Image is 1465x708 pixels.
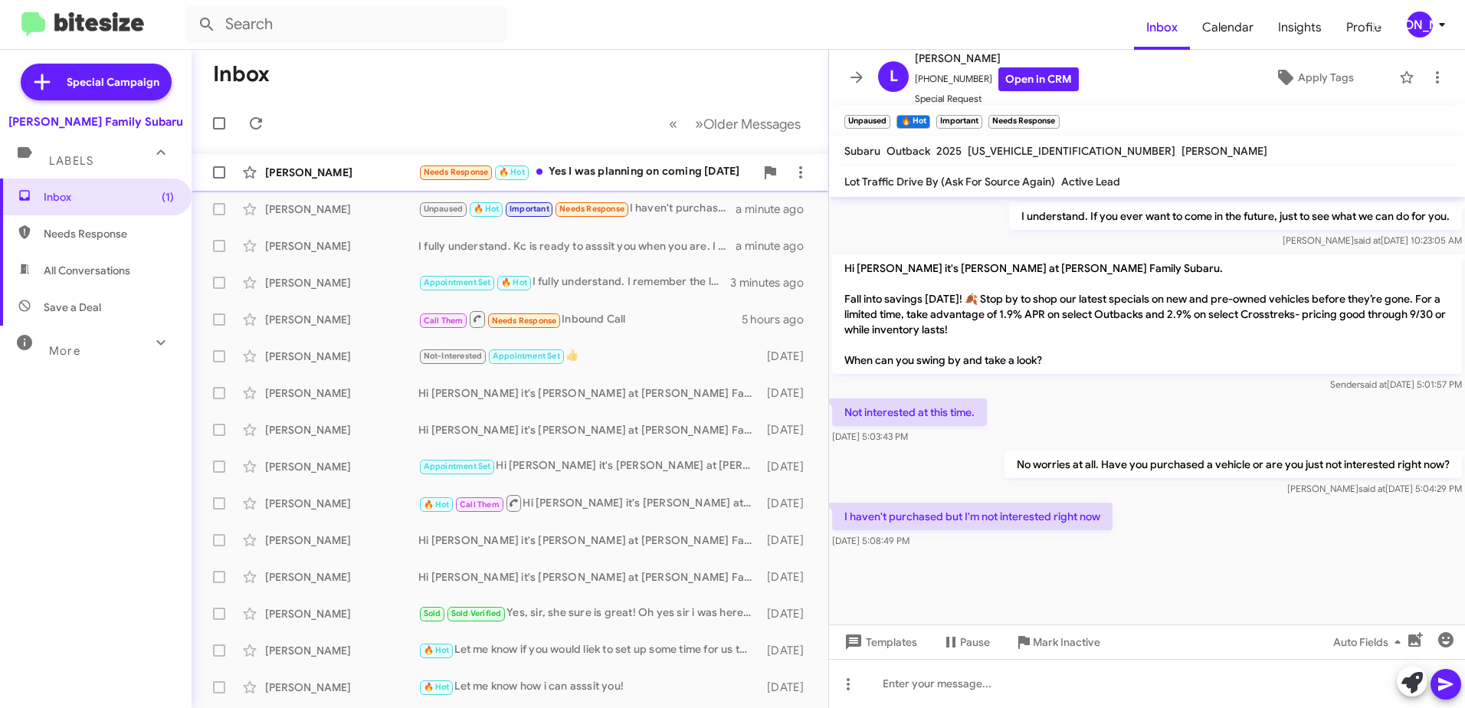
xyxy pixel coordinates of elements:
[760,459,816,474] div: [DATE]
[988,115,1059,129] small: Needs Response
[832,503,1113,530] p: I haven't purchased but I'm not interested right now
[424,500,450,510] span: 🔥 Hot
[660,108,810,139] nav: Page navigation example
[890,64,898,89] span: L
[1358,483,1385,494] span: said at
[44,189,174,205] span: Inbox
[1283,234,1462,246] span: [PERSON_NAME] [DATE] 10:23:05 AM
[703,116,801,133] span: Older Messages
[424,461,491,471] span: Appointment Set
[832,431,908,442] span: [DATE] 5:03:43 PM
[1334,5,1394,50] span: Profile
[499,167,525,177] span: 🔥 Hot
[418,163,755,181] div: Yes I was planning on coming [DATE]
[418,569,760,585] div: Hi [PERSON_NAME] it's [PERSON_NAME] at [PERSON_NAME] Family Subaru. Fall into savings [DATE]! 🍂 S...
[1407,11,1433,38] div: [PERSON_NAME]
[760,385,816,401] div: [DATE]
[265,459,418,474] div: [PERSON_NAME]
[265,496,418,511] div: [PERSON_NAME]
[424,277,491,287] span: Appointment Set
[915,67,1079,91] span: [PHONE_NUMBER]
[424,316,464,326] span: Call Them
[929,628,1002,656] button: Pause
[265,312,418,327] div: [PERSON_NAME]
[936,144,962,158] span: 2025
[1009,202,1462,230] p: I understand. If you ever want to come in the future, just to see what we can do for you.
[660,108,687,139] button: Previous
[736,238,816,254] div: a minute ago
[1005,451,1462,478] p: No worries at all. Have you purchased a vehicle or are you just not interested right now?
[1182,144,1267,158] span: [PERSON_NAME]
[418,200,736,218] div: I haven't purchased but I'm not interested right now
[1134,5,1190,50] span: Inbox
[424,351,483,361] span: Not-Interested
[829,628,929,656] button: Templates
[265,202,418,217] div: [PERSON_NAME]
[418,385,760,401] div: Hi [PERSON_NAME] it's [PERSON_NAME] at [PERSON_NAME] Family Subaru. Fall into savings [DATE]! 🍂 S...
[451,608,502,618] span: Sold Verified
[265,606,418,621] div: [PERSON_NAME]
[832,535,909,546] span: [DATE] 5:08:49 PM
[742,312,816,327] div: 5 hours ago
[1002,628,1113,656] button: Mark Inactive
[460,500,500,510] span: Call Them
[960,628,990,656] span: Pause
[185,6,507,43] input: Search
[887,144,930,158] span: Outback
[418,422,760,438] div: Hi [PERSON_NAME] it's [PERSON_NAME] at [PERSON_NAME] Family Subaru. Fall into savings [DATE]! 🍂 S...
[162,189,174,205] span: (1)
[968,144,1175,158] span: [US_VEHICLE_IDENTIFICATION_NUMBER]
[915,49,1079,67] span: [PERSON_NAME]
[424,167,489,177] span: Needs Response
[8,114,183,129] div: [PERSON_NAME] Family Subaru
[760,606,816,621] div: [DATE]
[265,680,418,695] div: [PERSON_NAME]
[936,115,982,129] small: Important
[44,226,174,241] span: Needs Response
[418,274,730,291] div: I fully understand. I remember the last time my product specialist Kc spoek with you we had gotte...
[424,204,464,214] span: Unpaused
[213,62,270,87] h1: Inbox
[669,114,677,133] span: «
[760,349,816,364] div: [DATE]
[265,569,418,585] div: [PERSON_NAME]
[418,310,742,329] div: Inbound Call
[559,204,624,214] span: Needs Response
[265,238,418,254] div: [PERSON_NAME]
[760,569,816,585] div: [DATE]
[1321,628,1419,656] button: Auto Fields
[998,67,1079,91] a: Open in CRM
[686,108,810,139] button: Next
[1266,5,1334,50] a: Insights
[695,114,703,133] span: »
[265,275,418,290] div: [PERSON_NAME]
[418,238,736,254] div: I fully understand. Kc is ready to asssit you when you are. I hope you have a great rest of your ...
[844,115,890,129] small: Unpaused
[418,493,760,513] div: Hi [PERSON_NAME] it's [PERSON_NAME] at [PERSON_NAME] Family Subaru. Fall into savings [DATE]! 🍂 S...
[1190,5,1266,50] a: Calendar
[44,300,101,315] span: Save a Deal
[1394,11,1448,38] button: [PERSON_NAME]
[418,347,760,365] div: 👍
[49,344,80,358] span: More
[501,277,527,287] span: 🔥 Hot
[844,144,880,158] span: Subaru
[49,154,93,168] span: Labels
[21,64,172,100] a: Special Campaign
[1354,234,1381,246] span: said at
[1287,483,1462,494] span: [PERSON_NAME] [DATE] 5:04:29 PM
[832,254,1462,374] p: Hi [PERSON_NAME] it's [PERSON_NAME] at [PERSON_NAME] Family Subaru. Fall into savings [DATE]! 🍂 S...
[265,422,418,438] div: [PERSON_NAME]
[736,202,816,217] div: a minute ago
[760,643,816,658] div: [DATE]
[265,349,418,364] div: [PERSON_NAME]
[1033,628,1100,656] span: Mark Inactive
[492,316,557,326] span: Needs Response
[67,74,159,90] span: Special Campaign
[1061,175,1120,188] span: Active Lead
[730,275,816,290] div: 3 minutes ago
[1360,379,1387,390] span: said at
[1333,628,1407,656] span: Auto Fields
[44,263,130,278] span: All Conversations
